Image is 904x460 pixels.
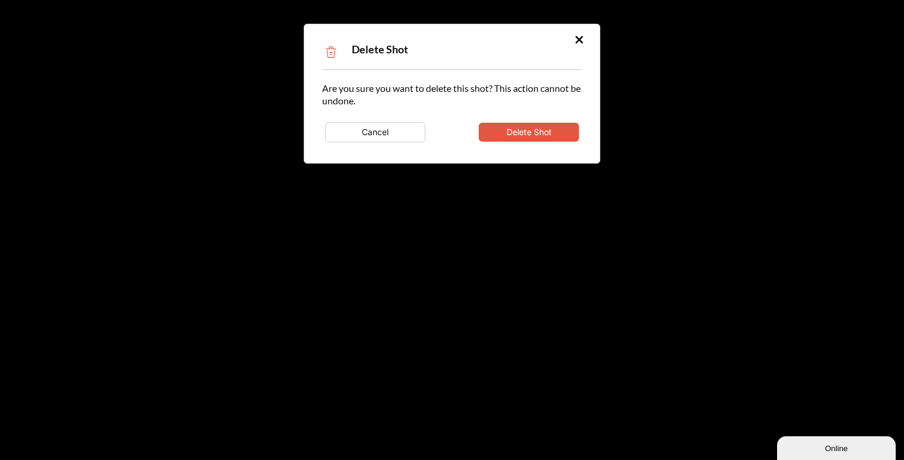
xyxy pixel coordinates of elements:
img: Trash Icon [322,43,340,61]
iframe: chat widget [777,434,898,460]
button: Cancel [325,122,425,142]
div: Are you sure you want to delete this shot? This action cannot be undone. [322,82,582,145]
span: Delete Shot [352,43,408,56]
button: Delete Shot [479,123,579,142]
